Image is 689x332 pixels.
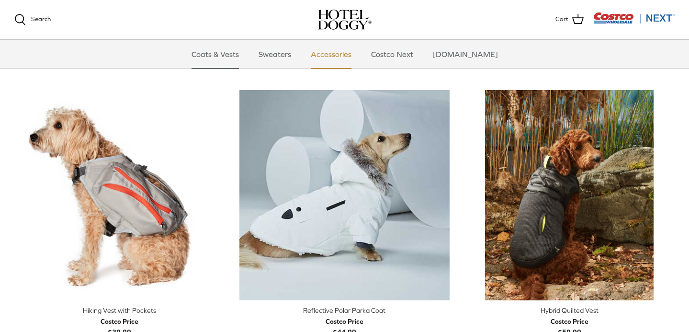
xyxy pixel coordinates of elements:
img: Costco Next [593,12,675,24]
a: Cart [555,13,584,26]
img: hoteldoggycom [318,10,372,30]
div: Hiking Vest with Pockets [14,305,225,316]
a: Search [14,14,51,25]
a: Sweaters [250,40,300,69]
a: Hybrid Quilted Vest [464,90,675,301]
div: Costco Price [551,316,588,327]
a: Coats & Vests [183,40,248,69]
a: hoteldoggy.com hoteldoggycom [318,10,372,30]
a: Costco Next [362,40,422,69]
a: Hiking Vest with Pockets [14,90,225,301]
a: [DOMAIN_NAME] [424,40,507,69]
a: Accessories [302,40,360,69]
div: Reflective Polar Parka Coat [239,305,450,316]
div: Costco Price [101,316,138,327]
span: Search [31,15,51,23]
div: Costco Price [326,316,363,327]
a: Visit Costco Next [593,18,675,25]
div: Hybrid Quilted Vest [464,305,675,316]
a: Reflective Polar Parka Coat [239,90,450,301]
span: Cart [555,14,568,24]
